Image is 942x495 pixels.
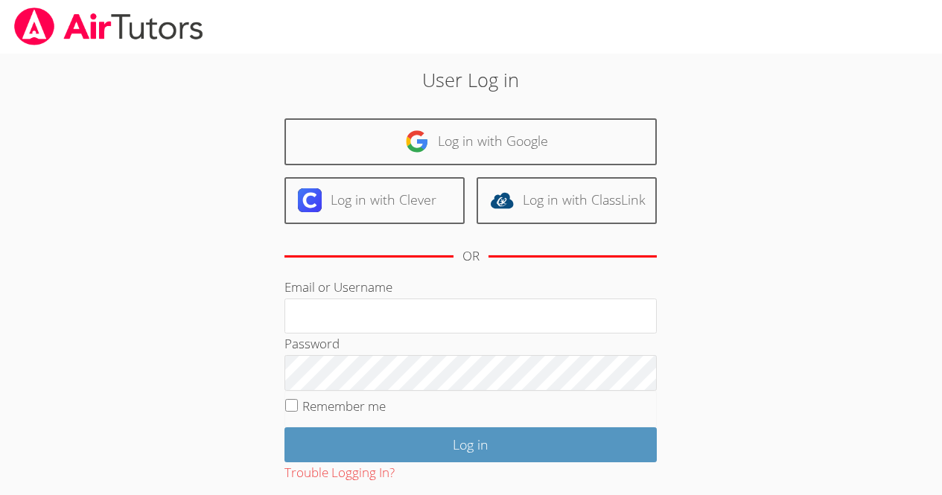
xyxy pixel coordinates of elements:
a: Log in with Clever [284,177,465,224]
img: airtutors_banner-c4298cdbf04f3fff15de1276eac7730deb9818008684d7c2e4769d2f7ddbe033.png [13,7,205,45]
div: OR [462,246,480,267]
img: google-logo-50288ca7cdecda66e5e0955fdab243c47b7ad437acaf1139b6f446037453330a.svg [405,130,429,153]
label: Password [284,335,340,352]
button: Trouble Logging In? [284,462,395,484]
label: Remember me [302,397,386,415]
img: classlink-logo-d6bb404cc1216ec64c9a2012d9dc4662098be43eaf13dc465df04b49fa7ab582.svg [490,188,514,212]
h2: User Log in [217,66,725,94]
a: Log in with Google [284,118,657,165]
label: Email or Username [284,278,392,296]
img: clever-logo-6eab21bc6e7a338710f1a6ff85c0baf02591cd810cc4098c63d3a4b26e2feb20.svg [298,188,322,212]
input: Log in [284,427,657,462]
a: Log in with ClassLink [477,177,657,224]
